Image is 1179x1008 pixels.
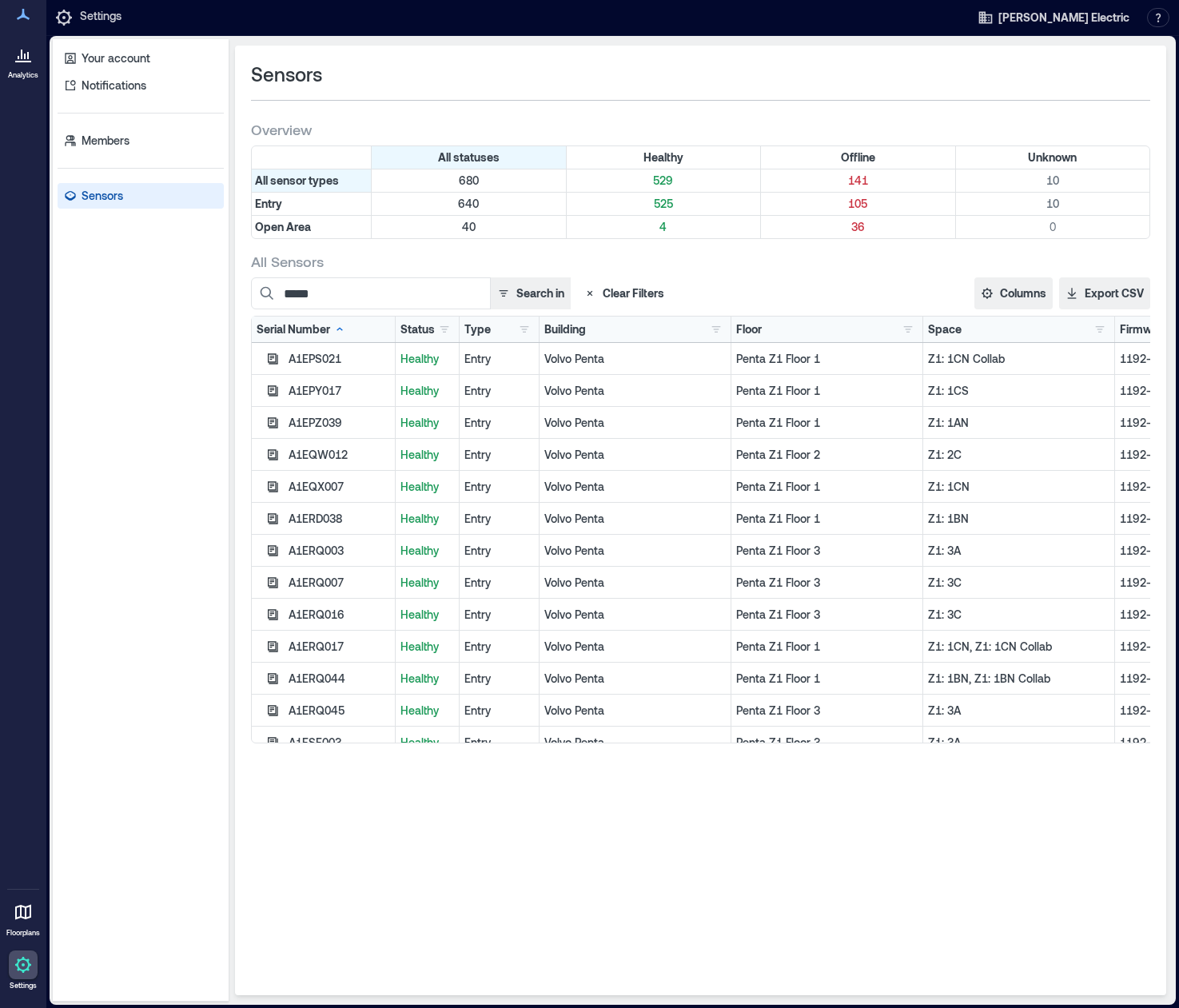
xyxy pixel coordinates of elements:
span: All Sensors [251,252,324,271]
div: Entry [464,575,534,591]
div: Entry [464,639,534,655]
div: Entry [464,671,534,687]
div: Type [464,321,491,337]
div: Entry [464,543,534,559]
p: Healthy [400,383,454,399]
p: Volvo Penta [544,671,726,687]
p: Volvo Penta [544,415,726,431]
p: Settings [10,981,37,990]
div: Building [544,321,586,337]
p: 36 [764,219,952,235]
div: Filter by Type: Entry & Status: Healthy [567,193,762,215]
p: Z1: 3A [928,735,1109,751]
a: Notifications [58,73,224,98]
p: Healthy [400,639,454,655]
button: Columns [974,277,1053,309]
div: A1ERQ016 [289,607,390,623]
p: Volvo Penta [544,735,726,751]
p: Sensors [82,188,123,204]
a: Your account [58,46,224,71]
div: A1ESE003 [289,735,390,751]
p: Your account [82,50,150,66]
div: Entry [464,511,534,527]
p: Z1: 1CN [928,479,1109,495]
p: Z1: 1CS [928,383,1109,399]
a: Sensors [58,183,224,209]
div: Entry [464,415,534,431]
div: A1ERD038 [289,511,390,527]
a: Analytics [3,35,43,85]
p: Floorplans [6,928,40,938]
div: A1ERQ003 [289,543,390,559]
p: Volvo Penta [544,447,726,463]
button: Clear Filters [577,277,671,309]
a: Members [58,128,224,153]
p: 680 [375,173,563,189]
div: A1EPY017 [289,383,390,399]
p: Penta Z1 Floor 3 [736,543,918,559]
p: Healthy [400,511,454,527]
p: Notifications [82,78,146,94]
p: Penta Z1 Floor 3 [736,735,918,751]
div: Filter by Status: Unknown [956,146,1150,169]
span: [PERSON_NAME] Electric [998,10,1129,26]
div: Entry [464,735,534,751]
p: 10 [959,173,1147,189]
p: Penta Z1 Floor 1 [736,415,918,431]
p: Volvo Penta [544,511,726,527]
p: Penta Z1 Floor 3 [736,607,918,623]
p: Volvo Penta [544,575,726,591]
p: Healthy [400,415,454,431]
p: Z1: 1AN [928,415,1109,431]
p: 10 [959,196,1147,212]
span: Overview [251,120,312,139]
p: Z1: 1BN, Z1: 1BN Collab [928,671,1109,687]
p: Volvo Penta [544,479,726,495]
div: A1EPZ039 [289,415,390,431]
button: Export CSV [1059,277,1150,309]
div: Entry [464,607,534,623]
p: Z1: 3C [928,607,1109,623]
p: Volvo Penta [544,639,726,655]
div: A1ERQ044 [289,671,390,687]
div: Serial Number [257,321,346,337]
p: Z1: 3A [928,703,1109,719]
p: Z1: 3A [928,543,1109,559]
p: 0 [959,219,1147,235]
p: Penta Z1 Floor 1 [736,671,918,687]
p: Penta Z1 Floor 1 [736,479,918,495]
a: Settings [4,946,42,995]
p: Volvo Penta [544,543,726,559]
p: Settings [80,8,121,27]
p: Penta Z1 Floor 3 [736,575,918,591]
div: Filter by Status: Offline [761,146,956,169]
div: Filter by Type: Entry & Status: Unknown [956,193,1150,215]
div: Filter by Type: Open Area [252,216,372,238]
a: Floorplans [2,893,45,942]
div: A1EPS021 [289,351,390,367]
div: Entry [464,479,534,495]
p: Healthy [400,575,454,591]
div: Entry [464,351,534,367]
p: Healthy [400,703,454,719]
div: A1ERQ017 [289,639,390,655]
div: Space [928,321,962,337]
div: Entry [464,383,534,399]
p: Healthy [400,543,454,559]
p: Volvo Penta [544,607,726,623]
div: Filter by Type: Open Area & Status: Healthy [567,216,762,238]
button: [PERSON_NAME] Electric [973,5,1134,30]
p: Healthy [400,447,454,463]
p: Penta Z1 Floor 2 [736,447,918,463]
div: A1EQX007 [289,479,390,495]
span: Sensors [251,62,322,87]
div: Filter by Type: Entry [252,193,372,215]
p: Penta Z1 Floor 1 [736,383,918,399]
div: Floor [736,321,762,337]
div: All statuses [372,146,567,169]
p: Members [82,133,129,149]
p: Z1: 1BN [928,511,1109,527]
p: Z1: 1CN, Z1: 1CN Collab [928,639,1109,655]
p: Volvo Penta [544,351,726,367]
p: 4 [570,219,758,235]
